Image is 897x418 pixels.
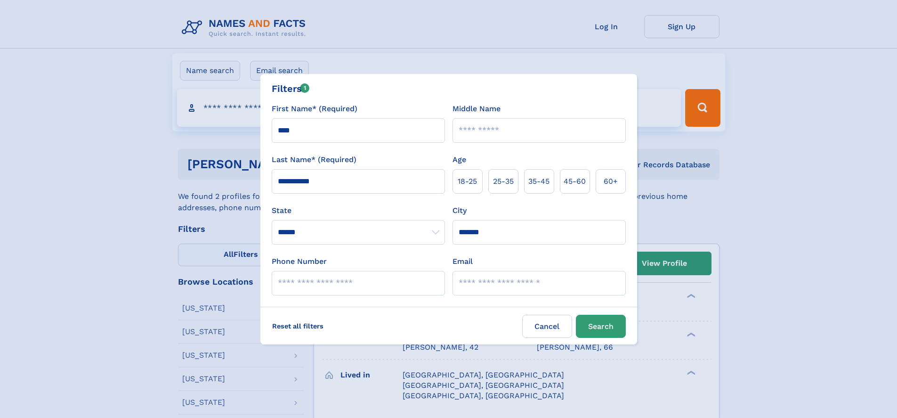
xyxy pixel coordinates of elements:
[453,256,473,267] label: Email
[272,103,357,115] label: First Name* (Required)
[604,176,618,187] span: 60+
[272,205,445,216] label: State
[272,154,356,165] label: Last Name* (Required)
[458,176,477,187] span: 18‑25
[576,315,626,338] button: Search
[272,82,310,96] div: Filters
[453,154,466,165] label: Age
[453,205,467,216] label: City
[528,176,550,187] span: 35‑45
[266,315,330,337] label: Reset all filters
[493,176,514,187] span: 25‑35
[272,256,327,267] label: Phone Number
[453,103,501,115] label: Middle Name
[564,176,586,187] span: 45‑60
[522,315,572,338] label: Cancel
